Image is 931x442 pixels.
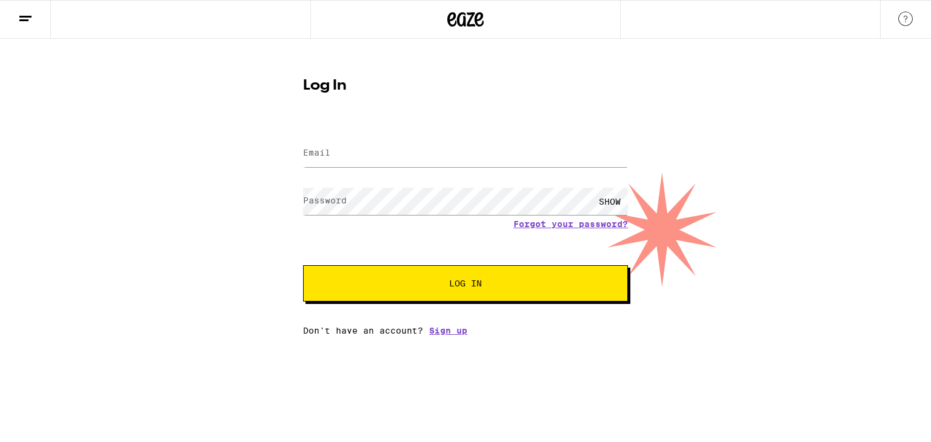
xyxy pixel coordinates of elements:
span: Log In [449,279,482,288]
a: Forgot your password? [513,219,628,229]
label: Email [303,148,330,157]
h1: Log In [303,79,628,93]
label: Password [303,196,347,205]
button: Log In [303,265,628,302]
a: Sign up [429,326,467,335]
div: SHOW [592,188,628,215]
input: Email [303,140,628,167]
div: Don't have an account? [303,326,628,335]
